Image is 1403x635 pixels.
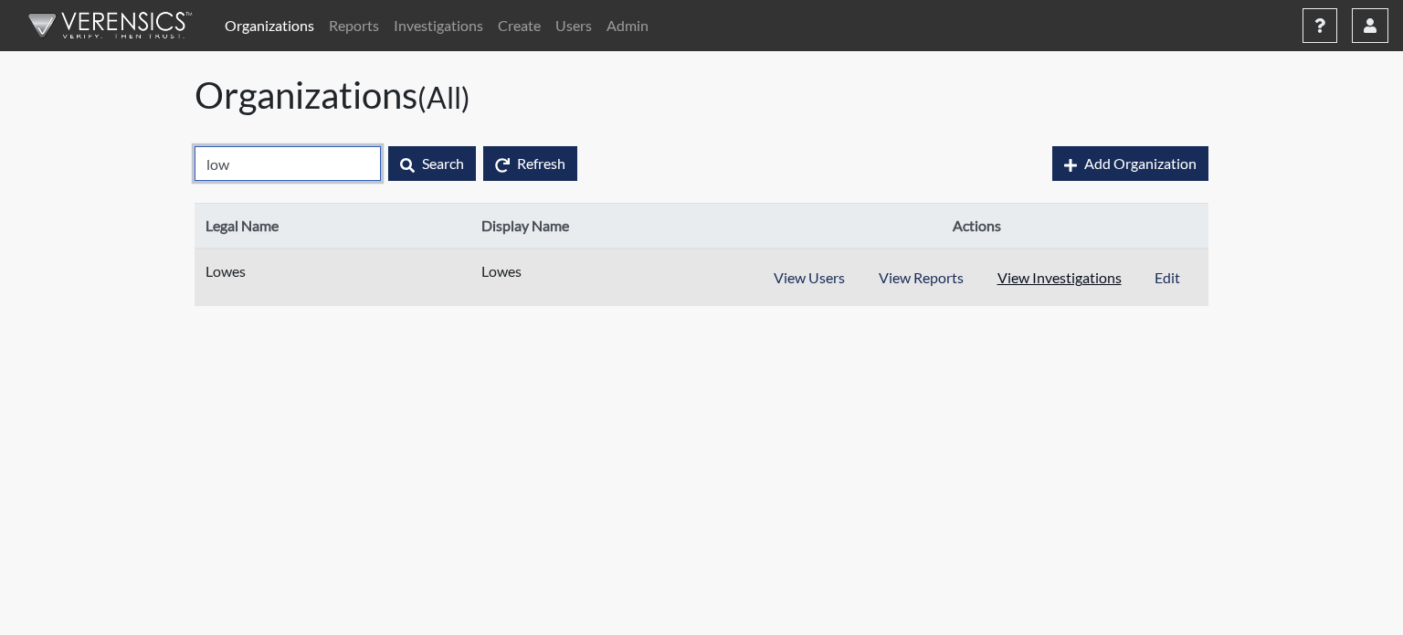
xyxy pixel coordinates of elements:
[861,260,981,295] button: View Reports
[422,154,464,172] span: Search
[388,146,476,181] button: Search
[417,79,470,115] small: (All)
[195,146,381,181] input: Search
[483,146,577,181] button: Refresh
[548,7,599,44] a: Users
[322,7,386,44] a: Reports
[1052,146,1208,181] button: Add Organization
[745,204,1208,249] th: Actions
[206,260,434,282] span: Lowes
[491,7,548,44] a: Create
[517,154,565,172] span: Refresh
[980,260,1139,295] button: View Investigations
[756,260,862,295] button: View Users
[195,73,1208,117] h1: Organizations
[1084,154,1197,172] span: Add Organization
[481,260,710,282] span: Lowes
[1137,260,1197,295] button: Edit
[386,7,491,44] a: Investigations
[470,204,746,249] th: Display Name
[195,204,470,249] th: Legal Name
[217,7,322,44] a: Organizations
[599,7,656,44] a: Admin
